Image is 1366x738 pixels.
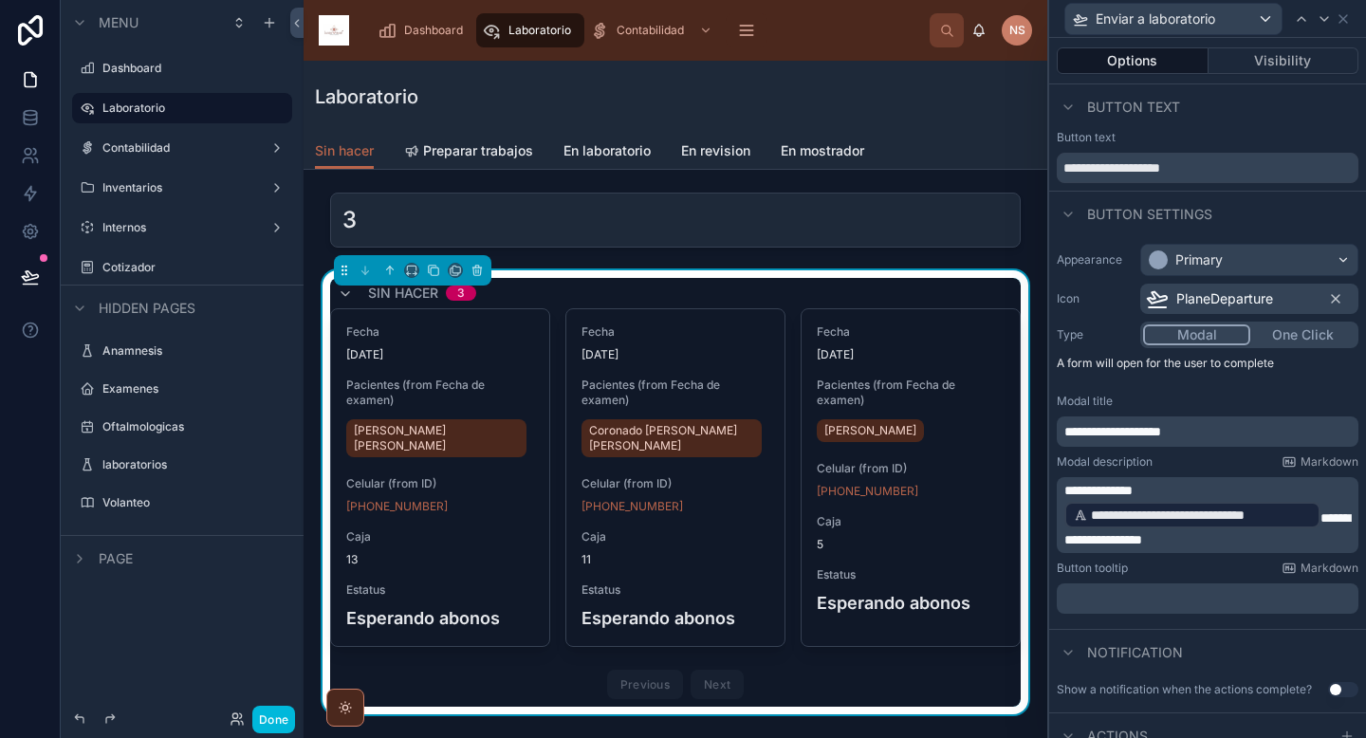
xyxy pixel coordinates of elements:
[330,308,550,647] a: Fecha[DATE]Pacientes (from Fecha de examen)[PERSON_NAME] [PERSON_NAME]Celular (from ID)[PHONE_NUM...
[817,461,1005,476] span: Celular (from ID)
[1057,394,1113,409] label: Modal title
[315,83,418,110] h1: Laboratorio
[1282,561,1358,576] a: Markdown
[565,308,785,647] a: Fecha[DATE]Pacientes (from Fecha de examen)Coronado [PERSON_NAME] [PERSON_NAME]Celular (from ID)[...
[617,23,684,38] span: Contabilidad
[99,299,195,318] span: Hidden pages
[346,324,534,340] span: Fecha
[346,605,534,631] h4: Esperando abonos
[817,514,1005,529] span: Caja
[581,499,683,514] a: [PHONE_NUMBER]
[508,23,571,38] span: Laboratorio
[372,13,476,47] a: Dashboard
[581,582,769,598] span: Estatus
[1057,252,1133,268] label: Appearance
[1087,205,1212,224] span: Button settings
[801,308,1021,647] a: Fecha[DATE]Pacientes (from Fecha de examen)[PERSON_NAME]Celular (from ID)[PHONE_NUMBER]Caja5Estat...
[102,180,254,195] label: Inventarios
[346,419,526,457] a: [PERSON_NAME] [PERSON_NAME]
[581,419,762,457] a: Coronado [PERSON_NAME] [PERSON_NAME]
[817,567,1005,582] span: Estatus
[817,537,1005,552] span: 5
[315,141,374,160] span: Sin hacer
[102,419,281,434] label: Oftalmologicas
[319,15,349,46] img: App logo
[252,706,295,733] button: Done
[1057,130,1116,145] label: Button text
[581,605,769,631] h4: Esperando abonos
[817,419,924,442] a: [PERSON_NAME]
[581,552,769,567] span: 11
[563,134,651,172] a: En laboratorio
[1057,327,1133,342] label: Type
[102,101,281,116] label: Laboratorio
[1057,291,1133,306] label: Icon
[404,134,533,172] a: Preparar trabajos
[476,13,584,47] a: Laboratorio
[1057,454,1153,470] label: Modal description
[1057,356,1358,378] p: A form will open for the user to complete
[102,343,281,359] label: Anamnesis
[1301,561,1358,576] span: Markdown
[581,347,769,362] span: [DATE]
[817,324,1005,340] span: Fecha
[1282,454,1358,470] a: Markdown
[1057,583,1358,614] div: scrollable content
[1175,250,1223,269] div: Primary
[1209,47,1359,74] button: Visibility
[1176,289,1273,308] span: PlaneDeparture
[346,476,534,491] span: Celular (from ID)
[589,423,754,453] span: Coronado [PERSON_NAME] [PERSON_NAME]
[781,134,864,172] a: En mostrador
[1064,3,1283,35] button: Enviar a laboratorio
[364,9,930,51] div: scrollable content
[817,590,1005,616] h4: Esperando abonos
[102,457,281,472] label: laboratorios
[584,13,722,47] a: Contabilidad
[99,13,138,32] span: Menu
[1057,416,1358,447] div: scrollable content
[817,484,918,499] a: [PHONE_NUMBER]
[817,378,1005,408] span: Pacientes (from Fecha de examen)
[581,324,769,340] span: Fecha
[346,499,448,514] a: [PHONE_NUMBER]
[102,260,281,275] label: Cotizador
[581,529,769,544] span: Caja
[1096,9,1215,28] span: Enviar a laboratorio
[817,347,1005,362] span: [DATE]
[346,378,534,408] span: Pacientes (from Fecha de examen)
[102,220,254,235] label: Internos
[1057,682,1312,697] div: Show a notification when the actions complete?
[346,529,534,544] span: Caja
[1250,324,1356,345] button: One Click
[1143,324,1250,345] button: Modal
[346,347,534,362] span: [DATE]
[346,552,534,567] span: 13
[102,495,281,510] label: Volanteo
[824,423,916,438] span: [PERSON_NAME]
[102,381,281,397] label: Examenes
[581,476,769,491] span: Celular (from ID)
[1087,98,1180,117] span: Button text
[354,423,519,453] span: [PERSON_NAME] [PERSON_NAME]
[681,141,750,160] span: En revision
[681,134,750,172] a: En revision
[1057,47,1209,74] button: Options
[102,140,254,156] label: Contabilidad
[581,378,769,408] span: Pacientes (from Fecha de examen)
[1057,477,1358,553] div: scrollable content
[346,582,534,598] span: Estatus
[102,61,281,76] label: Dashboard
[1057,561,1128,576] label: Button tooltip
